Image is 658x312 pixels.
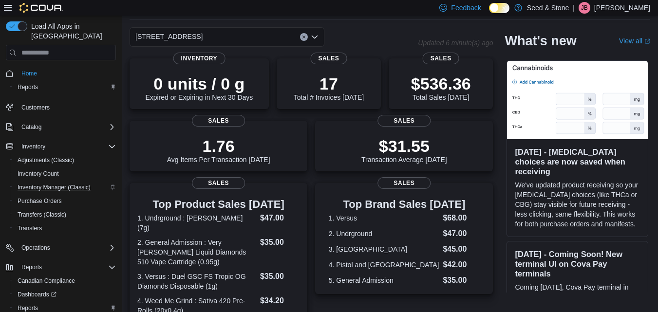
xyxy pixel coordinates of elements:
a: Dashboards [10,288,120,301]
p: Updated 6 minute(s) ago [418,39,493,47]
dt: 3. Versus : Duel GSC FS Tropic OG Diamonds Disposable (1g) [137,272,256,291]
span: Reports [18,304,38,312]
a: Home [18,68,41,79]
dd: $35.00 [260,271,300,282]
a: Inventory Count [14,168,63,180]
a: Customers [18,102,54,113]
dd: $47.00 [260,212,300,224]
span: Adjustments (Classic) [14,154,116,166]
dd: $68.00 [443,212,480,224]
span: Load All Apps in [GEOGRAPHIC_DATA] [27,21,116,41]
p: We've updated product receiving so your [MEDICAL_DATA] choices (like THCa or CBG) stay visible fo... [515,180,640,229]
span: Transfers (Classic) [14,209,116,220]
span: Transfers (Classic) [18,211,66,219]
dd: $34.20 [260,295,300,307]
a: Transfers [14,222,46,234]
button: Catalog [18,121,45,133]
span: Catalog [18,121,116,133]
span: Customers [21,104,50,111]
dd: $45.00 [443,243,480,255]
a: Dashboards [14,289,60,300]
span: Purchase Orders [14,195,116,207]
dd: $35.00 [443,275,480,286]
button: Reports [2,260,120,274]
button: Clear input [300,33,308,41]
div: Expired or Expiring in Next 30 Days [145,74,253,101]
span: Inventory [21,143,45,150]
p: Seed & Stone [527,2,569,14]
span: Canadian Compliance [18,277,75,285]
span: Reports [21,263,42,271]
dd: $47.00 [443,228,480,239]
button: Reports [18,261,46,273]
div: Jenna Barnes [579,2,590,14]
span: Dashboards [14,289,116,300]
dt: 5. General Admission [329,275,439,285]
button: Inventory [2,140,120,153]
dt: 3. [GEOGRAPHIC_DATA] [329,244,439,254]
h2: What's new [505,33,576,49]
span: Inventory Count [14,168,116,180]
a: Reports [14,81,42,93]
span: Canadian Compliance [14,275,116,287]
span: Catalog [21,123,41,131]
span: Home [18,67,116,79]
h3: Top Product Sales [DATE] [137,199,300,210]
button: Open list of options [311,33,319,41]
p: [PERSON_NAME] [594,2,650,14]
span: Purchase Orders [18,197,62,205]
span: Sales [377,115,431,127]
span: Inventory [173,53,226,64]
div: Transaction Average [DATE] [361,136,447,164]
span: Customers [18,101,116,113]
span: Inventory Count [18,170,59,178]
div: Avg Items Per Transaction [DATE] [167,136,270,164]
button: Inventory Count [10,167,120,181]
span: Transfers [18,224,42,232]
span: Feedback [451,3,481,13]
button: Reports [10,80,120,94]
h3: Top Brand Sales [DATE] [329,199,480,210]
svg: External link [644,38,650,44]
dt: 4. Pistol and [GEOGRAPHIC_DATA] [329,260,439,270]
dt: 1. Undrground : [PERSON_NAME] (7g) [137,213,256,233]
span: Sales [310,53,347,64]
span: Sales [192,177,245,189]
p: $536.36 [411,74,471,93]
h3: [DATE] - [MEDICAL_DATA] choices are now saved when receiving [515,147,640,176]
span: Reports [14,81,116,93]
a: Inventory Manager (Classic) [14,182,94,193]
span: Adjustments (Classic) [18,156,74,164]
span: JB [581,2,588,14]
button: Transfers (Classic) [10,208,120,221]
a: Adjustments (Classic) [14,154,78,166]
p: 17 [294,74,364,93]
span: Inventory Manager (Classic) [18,184,91,191]
img: Cova [19,3,63,13]
span: Sales [377,177,431,189]
span: Inventory Manager (Classic) [14,182,116,193]
span: Sales [423,53,459,64]
span: Transfers [14,222,116,234]
dd: $42.00 [443,259,480,271]
button: Adjustments (Classic) [10,153,120,167]
span: Reports [18,83,38,91]
span: Sales [192,115,245,127]
span: [STREET_ADDRESS] [135,31,203,42]
button: Canadian Compliance [10,274,120,288]
a: Transfers (Classic) [14,209,70,220]
dt: 2. Undrground [329,229,439,239]
button: Operations [18,242,54,254]
span: Home [21,70,37,77]
div: Total Sales [DATE] [411,74,471,101]
span: Dashboards [18,291,56,298]
button: Customers [2,100,120,114]
p: 0 units / 0 g [145,74,253,93]
button: Operations [2,241,120,255]
dt: 2. General Admission : Very [PERSON_NAME] Liquid Diamonds 510 Vape Cartridge (0.95g) [137,238,256,267]
a: Purchase Orders [14,195,66,207]
span: Operations [21,244,50,252]
button: Inventory [18,141,49,152]
dt: 1. Versus [329,213,439,223]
